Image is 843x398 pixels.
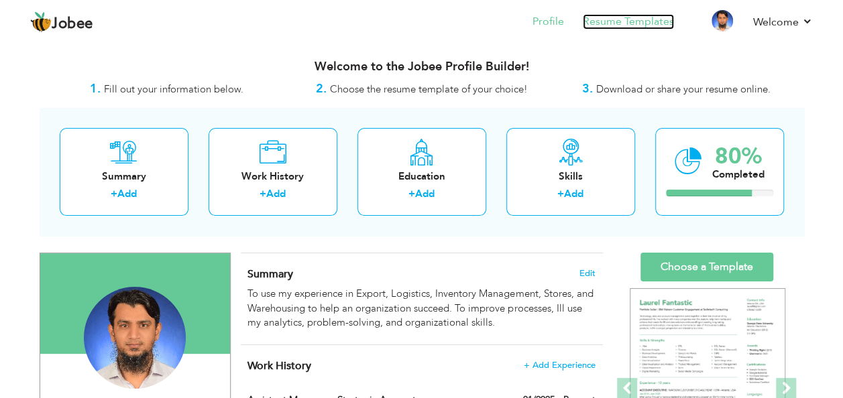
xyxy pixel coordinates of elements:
[712,145,765,168] div: 80%
[753,14,813,30] a: Welcome
[368,170,475,184] div: Education
[524,360,596,370] span: + Add Experience
[266,187,286,200] a: Add
[104,82,243,96] span: Fill out your information below.
[557,187,564,201] label: +
[415,187,435,200] a: Add
[247,267,293,281] span: Summary
[712,10,733,31] img: Profile Img
[330,82,528,96] span: Choose the resume template of your choice!
[247,359,595,373] h4: This helps to show the companies you have worked for.
[582,80,593,97] strong: 3.
[596,82,771,96] span: Download or share your resume online.
[247,287,595,330] div: To use my experience in Export, Logistics, Inventory Management, Stores, and Warehousing to help ...
[247,267,595,281] h4: Adding a summary is a quick and easy way to highlight your experience and interests.
[408,187,415,201] label: +
[52,17,93,31] span: Jobee
[30,11,52,33] img: jobee.io
[640,253,773,281] a: Choose a Template
[90,80,101,97] strong: 1.
[30,11,93,33] a: Jobee
[219,170,327,184] div: Work History
[117,187,137,200] a: Add
[517,170,624,184] div: Skills
[712,168,765,182] div: Completed
[111,187,117,201] label: +
[316,80,327,97] strong: 2.
[70,170,178,184] div: Summary
[260,187,266,201] label: +
[532,14,564,29] a: Profile
[583,14,674,29] a: Resume Templates
[247,358,311,373] span: Work History
[84,287,186,389] img: Adnan Ahmed
[579,269,596,278] span: Edit
[564,187,583,200] a: Add
[40,60,804,74] h3: Welcome to the Jobee Profile Builder!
